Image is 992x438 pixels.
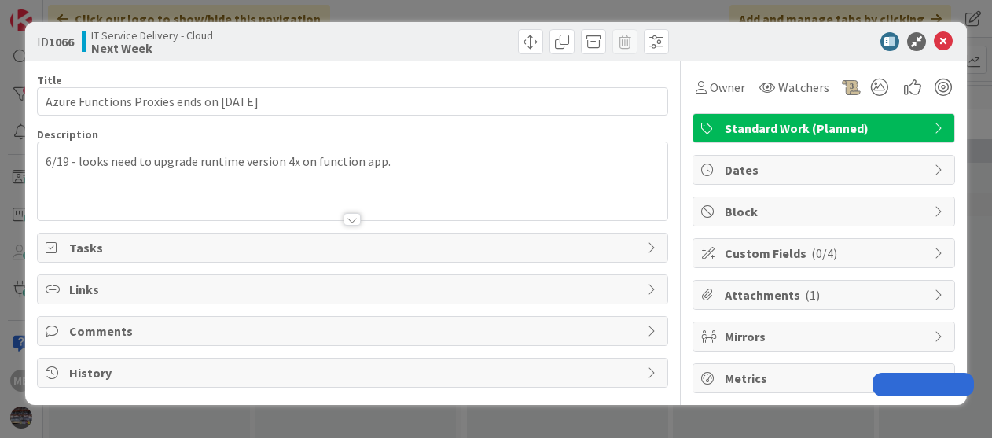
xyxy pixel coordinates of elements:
[46,153,660,171] p: 6/19 - looks need to upgrade runtime version 4x on function app.
[37,32,74,51] span: ID
[805,287,820,303] span: ( 1 )
[69,363,640,382] span: History
[49,34,74,50] b: 1066
[91,42,213,54] b: Next Week
[37,73,62,87] label: Title
[37,127,98,142] span: Description
[725,119,926,138] span: Standard Work (Planned)
[69,322,640,340] span: Comments
[725,369,926,388] span: Metrics
[725,202,926,221] span: Block
[37,87,669,116] input: type card name here...
[69,238,640,257] span: Tasks
[69,280,640,299] span: Links
[725,160,926,179] span: Dates
[725,285,926,304] span: Attachments
[811,245,837,261] span: ( 0/4 )
[91,29,213,42] span: IT Service Delivery - Cloud
[778,78,829,97] span: Watchers
[725,244,926,263] span: Custom Fields
[710,78,745,97] span: Owner
[725,327,926,346] span: Mirrors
